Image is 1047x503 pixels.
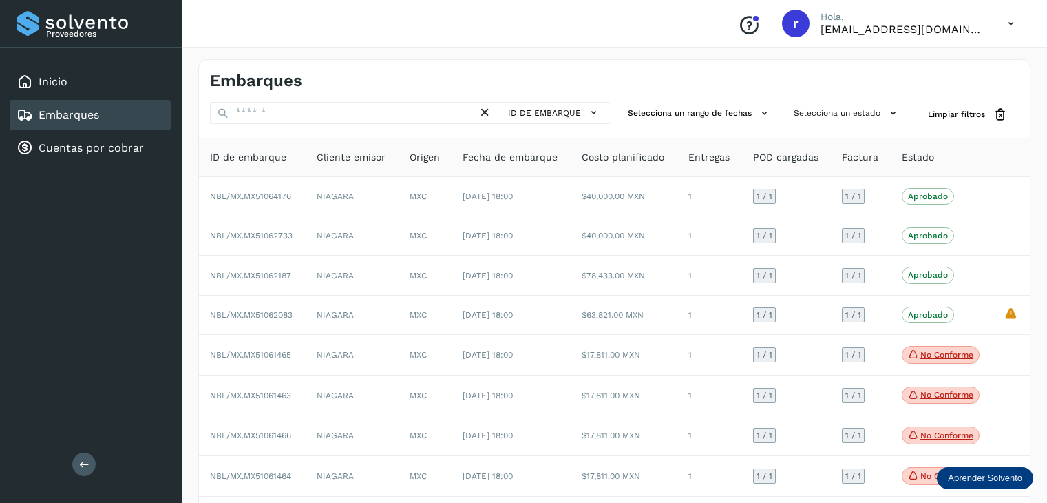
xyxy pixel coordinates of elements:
td: $40,000.00 MXN [571,177,677,216]
span: NBL/MX.MX51061464 [210,471,291,481]
td: MXC [399,335,452,376]
span: NBL/MX.MX51062083 [210,310,293,320]
p: Aprobado [908,270,948,280]
span: ID de embarque [508,107,581,119]
span: 1 / 1 [757,232,772,240]
td: MXC [399,296,452,335]
span: [DATE] 18:00 [463,350,513,360]
span: 1 / 1 [845,431,861,440]
span: 1 / 1 [757,351,772,359]
td: NIAGARA [306,216,399,256]
td: NIAGARA [306,256,399,295]
span: 1 / 1 [845,472,861,480]
p: No conforme [920,390,973,400]
span: Fecha de embarque [463,150,558,165]
span: [DATE] 18:00 [463,310,513,320]
td: MXC [399,376,452,416]
span: 1 / 1 [845,232,861,240]
span: 1 / 1 [757,192,772,201]
span: [DATE] 18:00 [463,471,513,481]
span: 1 / 1 [757,311,772,319]
td: NIAGARA [306,415,399,456]
a: Inicio [39,75,67,88]
span: Factura [842,150,878,165]
td: 1 [677,216,742,256]
td: $63,821.00 MXN [571,296,677,335]
td: $17,811.00 MXN [571,456,677,497]
button: Selecciona un rango de fechas [622,102,777,125]
p: No conforme [920,431,973,440]
span: [DATE] 18:00 [463,431,513,440]
span: [DATE] 18:00 [463,271,513,280]
td: 1 [677,415,742,456]
button: Selecciona un estado [788,102,906,125]
span: 1 / 1 [845,391,861,400]
p: Aprobado [908,231,948,240]
td: $17,811.00 MXN [571,376,677,416]
span: 1 / 1 [845,271,861,280]
span: NBL/MX.MX51061466 [210,431,291,440]
p: Aprobado [908,310,948,320]
span: 1 / 1 [757,472,772,480]
span: [DATE] 18:00 [463,192,513,201]
p: No conforme [920,471,973,481]
p: Aprobado [908,192,948,201]
a: Embarques [39,108,99,121]
td: MXC [399,456,452,497]
span: Origen [410,150,440,165]
td: $17,811.00 MXN [571,335,677,376]
td: MXC [399,415,452,456]
td: 1 [677,456,742,497]
span: [DATE] 18:00 [463,231,513,240]
td: 1 [677,376,742,416]
span: NBL/MX.MX51061463 [210,391,291,400]
div: Inicio [10,67,171,97]
span: NBL/MX.MX51064176 [210,192,291,201]
div: Embarques [10,100,171,130]
h4: Embarques [210,71,302,91]
a: Cuentas por cobrar [39,141,144,154]
p: Aprender Solvento [948,473,1022,484]
button: ID de embarque [504,103,605,123]
span: Entregas [688,150,730,165]
span: 1 / 1 [845,311,861,319]
p: romanreyes@tumsa.com.mx [821,23,986,36]
td: $78,433.00 MXN [571,256,677,295]
span: ID de embarque [210,150,286,165]
span: NBL/MX.MX51061465 [210,350,291,360]
span: 1 / 1 [845,351,861,359]
span: [DATE] 18:00 [463,391,513,400]
span: 1 / 1 [757,271,772,280]
td: NIAGARA [306,177,399,216]
span: NBL/MX.MX51062733 [210,231,293,240]
td: $17,811.00 MXN [571,415,677,456]
p: Hola, [821,11,986,23]
span: 1 / 1 [757,391,772,400]
p: Proveedores [46,29,165,39]
td: NIAGARA [306,376,399,416]
span: Estado [902,150,934,165]
span: NBL/MX.MX51062187 [210,271,291,280]
div: Cuentas por cobrar [10,133,171,163]
td: MXC [399,177,452,216]
span: Limpiar filtros [928,108,985,121]
span: 1 / 1 [845,192,861,201]
td: 1 [677,177,742,216]
span: Cliente emisor [317,150,385,165]
td: 1 [677,296,742,335]
td: $40,000.00 MXN [571,216,677,256]
td: MXC [399,216,452,256]
td: NIAGARA [306,456,399,497]
td: 1 [677,256,742,295]
span: 1 / 1 [757,431,772,440]
span: Costo planificado [582,150,664,165]
td: 1 [677,335,742,376]
span: POD cargadas [753,150,818,165]
td: NIAGARA [306,296,399,335]
button: Limpiar filtros [917,102,1019,127]
p: No conforme [920,350,973,360]
div: Aprender Solvento [937,467,1033,489]
td: MXC [399,256,452,295]
td: NIAGARA [306,335,399,376]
